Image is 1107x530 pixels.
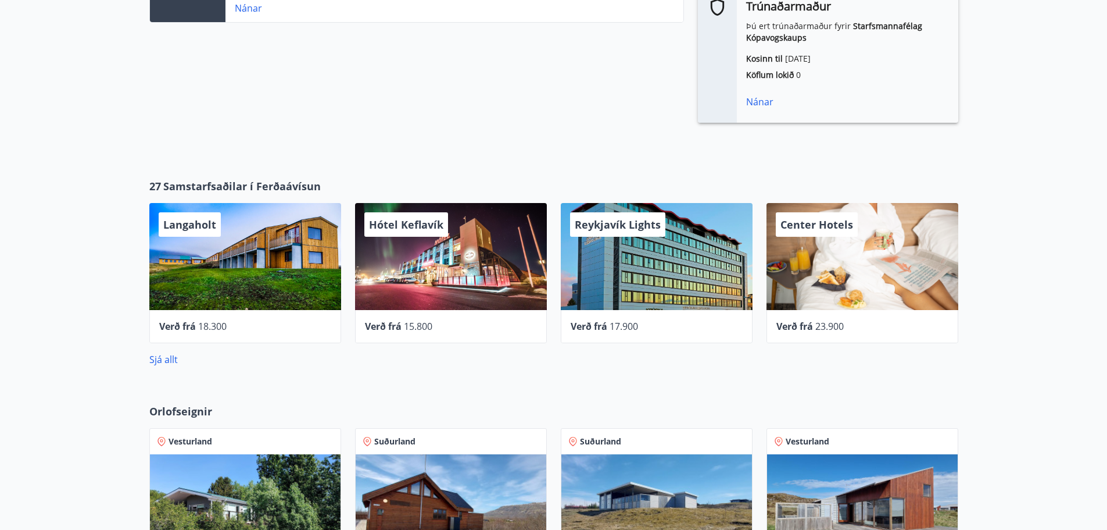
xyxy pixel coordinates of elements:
[404,320,432,333] span: 15.800
[149,179,161,194] span: 27
[235,2,262,15] a: Nánar
[746,69,949,81] p: Köflum lokið
[149,404,212,419] span: Orlofseignir
[746,20,949,44] p: Þú ert trúnaðarmaður fyrir
[580,436,621,447] span: Suðurland
[610,320,638,333] span: 17.900
[780,218,853,232] span: Center Hotels
[575,218,661,232] span: Reykjavík Lights
[169,436,212,447] span: Vesturland
[815,320,844,333] span: 23.900
[163,218,216,232] span: Langaholt
[746,20,922,43] strong: Starfsmannafélag Kópavogskaups
[776,320,813,333] span: Verð frá
[746,53,949,65] p: Kosinn til
[571,320,607,333] span: Verð frá
[149,353,178,366] a: Sjá allt
[365,320,402,333] span: Verð frá
[796,69,801,80] span: 0
[746,95,949,109] div: Nánar
[374,436,415,447] span: Suðurland
[163,179,321,194] span: Samstarfsaðilar í Ferðaávísun
[369,218,443,232] span: Hótel Keflavík
[786,436,829,447] span: Vesturland
[785,53,811,64] span: [DATE]
[198,320,227,333] span: 18.300
[159,320,196,333] span: Verð frá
